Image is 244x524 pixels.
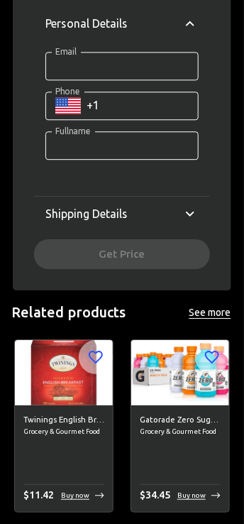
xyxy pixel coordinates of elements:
[15,340,113,405] img: Twinings English Breakfast Black Tea, 100 Individually Wrapped Tea Bags, Smooth, Flavourful, Robu...
[55,45,77,58] label: Email
[131,340,229,405] img: Gatorade Zero Sugar Thirst Quencher, Glacier Cherry Variety Pack, 12 Fl Oz (Pack of 24) image
[140,414,221,427] h6: Gatorade Zero Sugar Thirst Quencher, Glacier Cherry Variety Pack, 12 Fl Oz (Pack of 24)
[55,85,79,97] label: Phone
[87,92,199,120] input: +1 (702) 123-4567
[61,490,89,501] p: Buy now
[11,303,126,322] h5: Related products
[23,489,54,501] span: $ 11.42
[55,95,81,116] button: Select country
[45,205,128,222] p: Shipping Details
[187,304,233,322] button: See more
[23,414,104,427] h6: Twinings English Breakfast Black Tea, 100 Individually Wrapped Tea Bags, Smooth, Flavourful, Robu...
[45,15,128,32] p: Personal Details
[140,489,170,501] span: $ 34.45
[55,125,90,137] label: Fullname
[23,426,104,437] span: Grocery & Gourmet Food
[34,197,210,231] div: Shipping Details
[34,1,210,46] div: Personal Details
[140,426,221,437] span: Grocery & Gourmet Food
[177,490,206,501] p: Buy now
